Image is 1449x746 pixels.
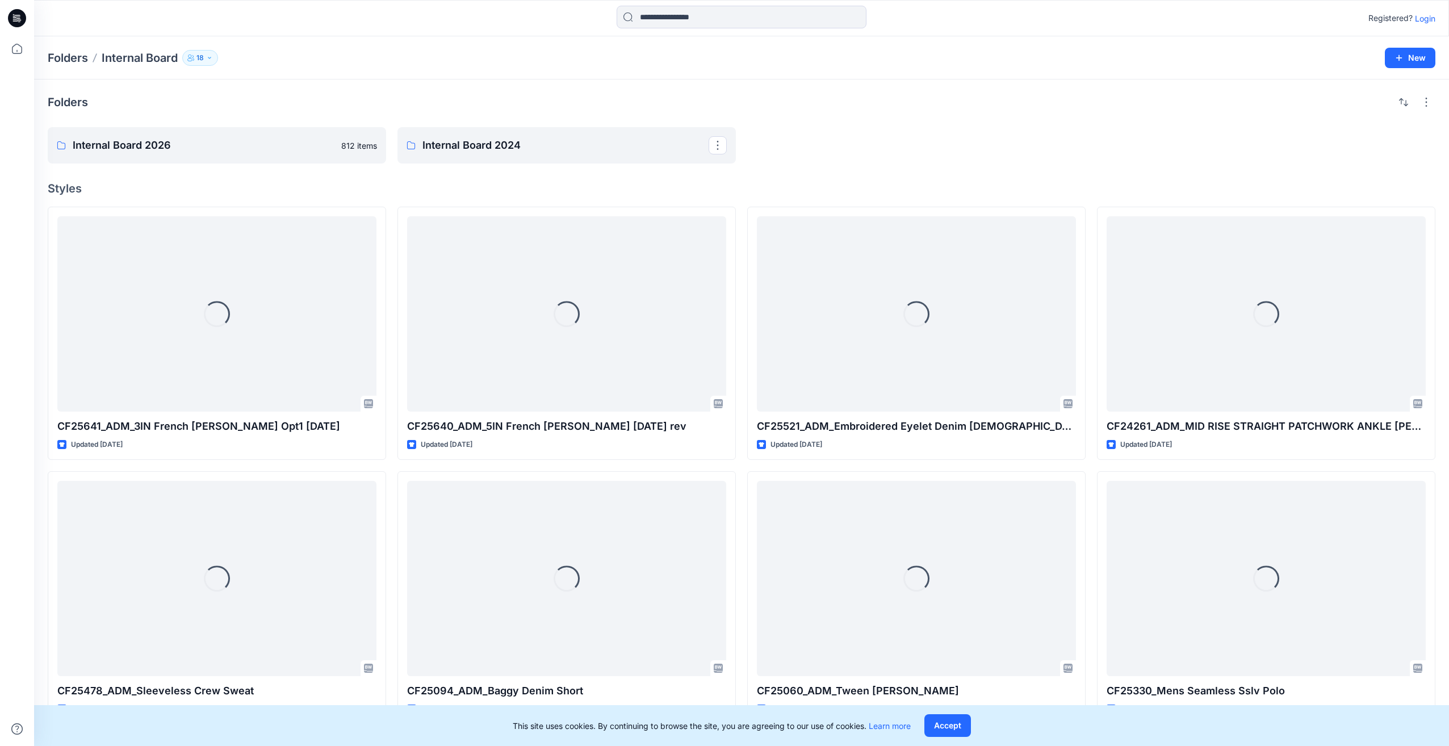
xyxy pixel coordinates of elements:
[196,52,204,64] p: 18
[341,140,377,152] p: 812 items
[71,703,123,715] p: Updated [DATE]
[397,127,736,164] a: Internal Board 2024
[48,182,1435,195] h4: Styles
[1385,48,1435,68] button: New
[57,418,376,434] p: CF25641_ADM_3IN French [PERSON_NAME] Opt1 [DATE]
[102,50,178,66] p: Internal Board
[71,439,123,451] p: Updated [DATE]
[1120,439,1172,451] p: Updated [DATE]
[770,439,822,451] p: Updated [DATE]
[770,703,822,715] p: Updated [DATE]
[1107,683,1426,699] p: CF25330_Mens Seamless Sslv Polo
[421,439,472,451] p: Updated [DATE]
[924,714,971,737] button: Accept
[1415,12,1435,24] p: Login
[57,683,376,699] p: CF25478_ADM_Sleeveless Crew Sweat
[1120,703,1172,715] p: Updated [DATE]
[48,95,88,109] h4: Folders
[1368,11,1413,25] p: Registered?
[1107,418,1426,434] p: CF24261_ADM_MID RISE STRAIGHT PATCHWORK ANKLE [PERSON_NAME]
[422,137,709,153] p: Internal Board 2024
[48,50,88,66] a: Folders
[182,50,218,66] button: 18
[48,127,386,164] a: Internal Board 2026812 items
[407,683,726,699] p: CF25094_ADM_Baggy Denim Short
[757,683,1076,699] p: CF25060_ADM_Tween [PERSON_NAME]
[73,137,334,153] p: Internal Board 2026
[421,703,472,715] p: Updated [DATE]
[869,721,911,731] a: Learn more
[407,418,726,434] p: CF25640_ADM_5IN French [PERSON_NAME] [DATE] rev
[757,418,1076,434] p: CF25521_ADM_Embroidered Eyelet Denim [DEMOGRAPHIC_DATA] Jacket
[513,720,911,732] p: This site uses cookies. By continuing to browse the site, you are agreeing to our use of cookies.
